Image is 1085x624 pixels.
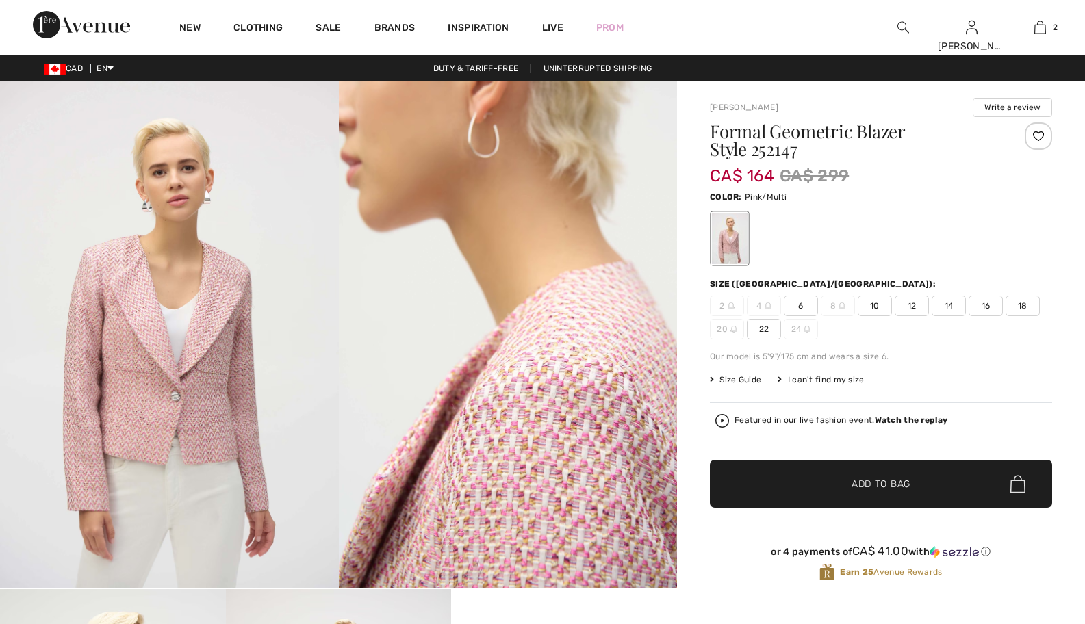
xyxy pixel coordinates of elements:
img: My Bag [1034,19,1046,36]
a: New [179,22,201,36]
span: 6 [784,296,818,316]
span: 20 [710,319,744,339]
a: Live [542,21,563,35]
div: Featured in our live fashion event. [735,416,947,425]
div: Pink/Multi [712,213,748,264]
span: Avenue Rewards [840,566,942,578]
div: [PERSON_NAME] [938,39,1005,53]
span: 12 [895,296,929,316]
a: Sale [316,22,341,36]
img: Sezzle [930,546,979,558]
img: ring-m.svg [728,302,735,309]
img: 1ère Avenue [33,11,130,38]
img: Bag.svg [1010,475,1025,493]
strong: Watch the replay [875,415,948,425]
img: Canadian Dollar [44,64,66,75]
a: Sign In [966,21,978,34]
span: 8 [821,296,855,316]
div: or 4 payments of with [710,545,1052,558]
span: CA$ 164 [710,153,774,185]
a: Clothing [233,22,283,36]
span: Inspiration [448,22,509,36]
img: ring-m.svg [804,326,810,333]
span: CAD [44,64,88,73]
span: 14 [932,296,966,316]
button: Add to Bag [710,460,1052,508]
img: ring-m.svg [765,302,771,309]
h1: Formal Geometric Blazer Style 252147 [710,122,995,158]
span: 2 [1053,21,1058,34]
span: 24 [784,319,818,339]
div: Size ([GEOGRAPHIC_DATA]/[GEOGRAPHIC_DATA]): [710,278,939,290]
img: Watch the replay [715,414,729,428]
img: My Info [966,19,978,36]
img: Avenue Rewards [819,563,834,582]
strong: Earn 25 [840,567,873,577]
span: 2 [710,296,744,316]
a: [PERSON_NAME] [710,103,778,112]
span: 4 [747,296,781,316]
span: 10 [858,296,892,316]
iframe: Opens a widget where you can find more information [997,521,1071,556]
span: CA$ 299 [780,164,849,188]
img: search the website [897,19,909,36]
a: 2 [1006,19,1073,36]
a: Prom [596,21,624,35]
span: Size Guide [710,374,761,386]
span: 16 [969,296,1003,316]
img: ring-m.svg [839,302,845,309]
div: Our model is 5'9"/175 cm and wears a size 6. [710,350,1052,363]
span: CA$ 41.00 [852,544,908,558]
span: Pink/Multi [745,192,787,202]
span: Add to Bag [852,477,910,491]
span: 22 [747,319,781,339]
div: or 4 payments ofCA$ 41.00withSezzle Click to learn more about Sezzle [710,545,1052,563]
span: 18 [1006,296,1040,316]
span: Color: [710,192,742,202]
a: Brands [374,22,416,36]
span: EN [97,64,114,73]
img: ring-m.svg [730,326,737,333]
div: I can't find my size [778,374,864,386]
button: Write a review [973,98,1052,117]
img: Formal Geometric Blazer Style 252147. 2 [339,81,678,588]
